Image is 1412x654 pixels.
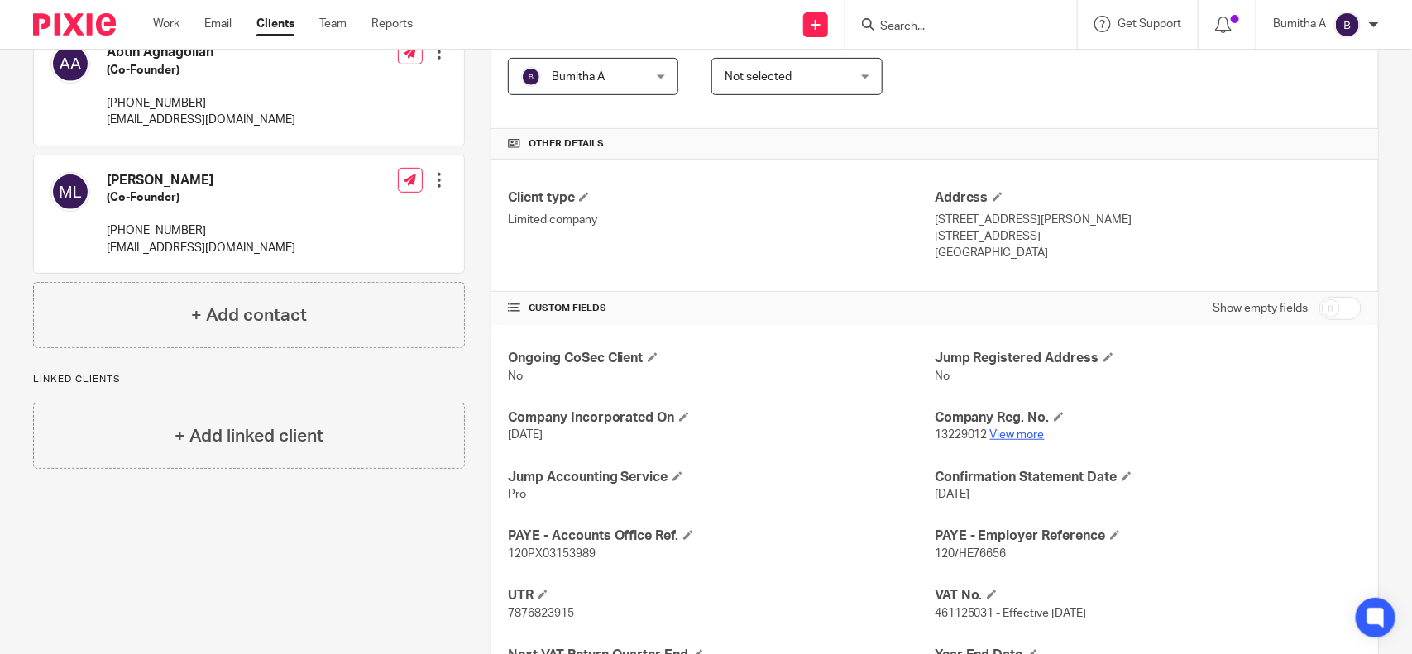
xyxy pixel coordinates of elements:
[107,95,295,112] p: [PHONE_NUMBER]
[508,489,526,500] span: Pro
[107,189,295,206] h5: (Co-Founder)
[935,527,1362,545] h4: PAYE - Employer Reference
[256,16,294,32] a: Clients
[508,469,935,486] h4: Jump Accounting Service
[508,587,935,604] h4: UTR
[878,20,1027,35] input: Search
[371,16,413,32] a: Reports
[508,302,935,315] h4: CUSTOM FIELDS
[935,489,969,500] span: [DATE]
[725,71,792,83] span: Not selected
[107,62,295,79] h5: (Co-Founder)
[107,172,295,189] h4: [PERSON_NAME]
[508,429,543,441] span: [DATE]
[33,373,465,386] p: Linked clients
[935,469,1362,486] h4: Confirmation Statement Date
[935,189,1362,207] h4: Address
[319,16,347,32] a: Team
[711,37,793,50] span: Sales Person
[50,172,90,212] img: svg%3E
[935,409,1362,427] h4: Company Reg. No.
[107,222,295,239] p: [PHONE_NUMBER]
[508,350,935,367] h4: Ongoing CoSec Client
[1273,16,1326,32] p: Bumitha A
[935,608,1087,619] span: 461125031 - Effective [DATE]
[508,548,596,560] span: 120PX03153989
[1213,300,1308,317] label: Show empty fields
[153,16,179,32] a: Work
[191,303,307,328] h4: + Add contact
[935,212,1362,228] p: [STREET_ADDRESS][PERSON_NAME]
[508,527,935,545] h4: PAYE - Accounts Office Ref.
[50,44,90,84] img: svg%3E
[508,189,935,207] h4: Client type
[508,212,935,228] p: Limited company
[1334,12,1361,38] img: svg%3E
[204,16,232,32] a: Email
[508,409,935,427] h4: Company Incorporated On
[508,608,574,619] span: 7876823915
[552,71,605,83] span: Bumitha A
[935,350,1362,367] h4: Jump Registered Address
[935,228,1362,245] p: [STREET_ADDRESS]
[521,67,541,87] img: svg%3E
[107,240,295,256] p: [EMAIL_ADDRESS][DOMAIN_NAME]
[107,44,295,61] h4: Abtin Aghagolian
[175,423,323,449] h4: + Add linked client
[508,370,523,382] span: No
[935,587,1362,604] h4: VAT No.
[935,548,1007,560] span: 120/HE76656
[990,429,1045,441] a: View more
[107,112,295,128] p: [EMAIL_ADDRESS][DOMAIN_NAME]
[529,137,604,150] span: Other details
[935,245,1362,261] p: [GEOGRAPHIC_DATA]
[508,37,643,50] span: Assistant Accountant
[935,429,988,441] span: 13229012
[935,370,950,382] span: No
[1118,18,1181,30] span: Get Support
[33,13,116,36] img: Pixie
